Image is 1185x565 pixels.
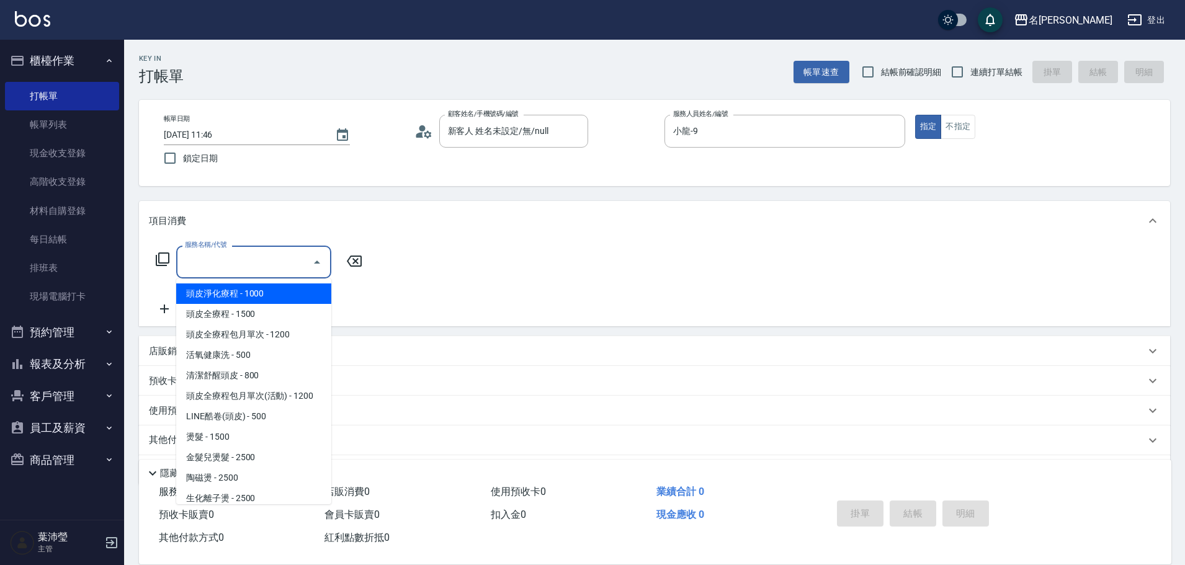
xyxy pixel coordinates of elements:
a: 材料自購登錄 [5,197,119,225]
span: 服務消費 0 [159,486,204,497]
button: 商品管理 [5,444,119,476]
button: 預約管理 [5,316,119,349]
button: 員工及薪資 [5,412,119,444]
span: 生化離子燙 - 2500 [176,488,331,509]
span: 會員卡販賣 0 [324,509,380,520]
span: 店販消費 0 [324,486,370,497]
a: 每日結帳 [5,225,119,254]
img: Person [10,530,35,555]
button: 櫃檯作業 [5,45,119,77]
a: 帳單列表 [5,110,119,139]
button: 指定 [915,115,942,139]
span: 結帳前確認明細 [881,66,942,79]
span: 頭皮全療程包月單次(活動) - 1200 [176,386,331,406]
h2: Key In [139,55,184,63]
span: 現金應收 0 [656,509,704,520]
a: 現金收支登錄 [5,139,119,167]
p: 店販銷售 [149,345,186,358]
label: 服務人員姓名/編號 [673,109,728,118]
button: 帳單速查 [794,61,849,84]
span: 鎖定日期 [183,152,218,165]
div: 預收卡販賣 [139,366,1170,396]
span: 頭皮淨化療程 - 1000 [176,283,331,304]
span: 其他付款方式 0 [159,532,224,543]
button: 客戶管理 [5,380,119,412]
span: 預收卡販賣 0 [159,509,214,520]
span: 紅利點數折抵 0 [324,532,390,543]
p: 其他付款方式 [149,434,263,447]
label: 服務名稱/代號 [185,240,226,249]
img: Logo [15,11,50,27]
a: 高階收支登錄 [5,167,119,196]
a: 現場電腦打卡 [5,282,119,311]
h5: 葉沛瑩 [38,531,101,543]
span: 頭皮全療程包月單次 - 1200 [176,324,331,345]
span: 金髮兒燙髮 - 2500 [176,447,331,468]
div: 備註及來源 [139,455,1170,485]
span: 頭皮全療程 - 1500 [176,304,331,324]
div: 項目消費 [139,201,1170,241]
button: 報表及分析 [5,348,119,380]
input: YYYY/MM/DD hh:mm [164,125,323,145]
span: 陶磁燙 - 2500 [176,468,331,488]
label: 顧客姓名/手機號碼/編號 [448,109,519,118]
span: 使用預收卡 0 [491,486,546,497]
p: 使用預收卡 [149,404,195,417]
h3: 打帳單 [139,68,184,85]
span: 扣入金 0 [491,509,526,520]
span: 清潔舒醒頭皮 - 800 [176,365,331,386]
button: 不指定 [941,115,975,139]
div: 使用預收卡 [139,396,1170,425]
button: Choose date, selected date is 2025-08-20 [328,120,357,150]
p: 項目消費 [149,215,186,228]
p: 隱藏業績明細 [160,467,216,480]
span: 連續打單結帳 [970,66,1022,79]
span: 燙髮 - 1500 [176,427,331,447]
div: 其他付款方式入金可用餘額: 0 [139,425,1170,455]
div: 名[PERSON_NAME] [1029,12,1112,28]
p: 預收卡販賣 [149,375,195,388]
button: save [978,7,1003,32]
button: 登出 [1122,9,1170,32]
label: 帳單日期 [164,114,190,123]
a: 排班表 [5,254,119,282]
div: 店販銷售 [139,336,1170,366]
span: 業績合計 0 [656,486,704,497]
a: 打帳單 [5,82,119,110]
p: 主管 [38,543,101,554]
span: 活氧健康洗 - 500 [176,345,331,365]
button: Close [307,252,327,272]
span: LINE酷卷(頭皮) - 500 [176,406,331,427]
button: 名[PERSON_NAME] [1009,7,1117,33]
